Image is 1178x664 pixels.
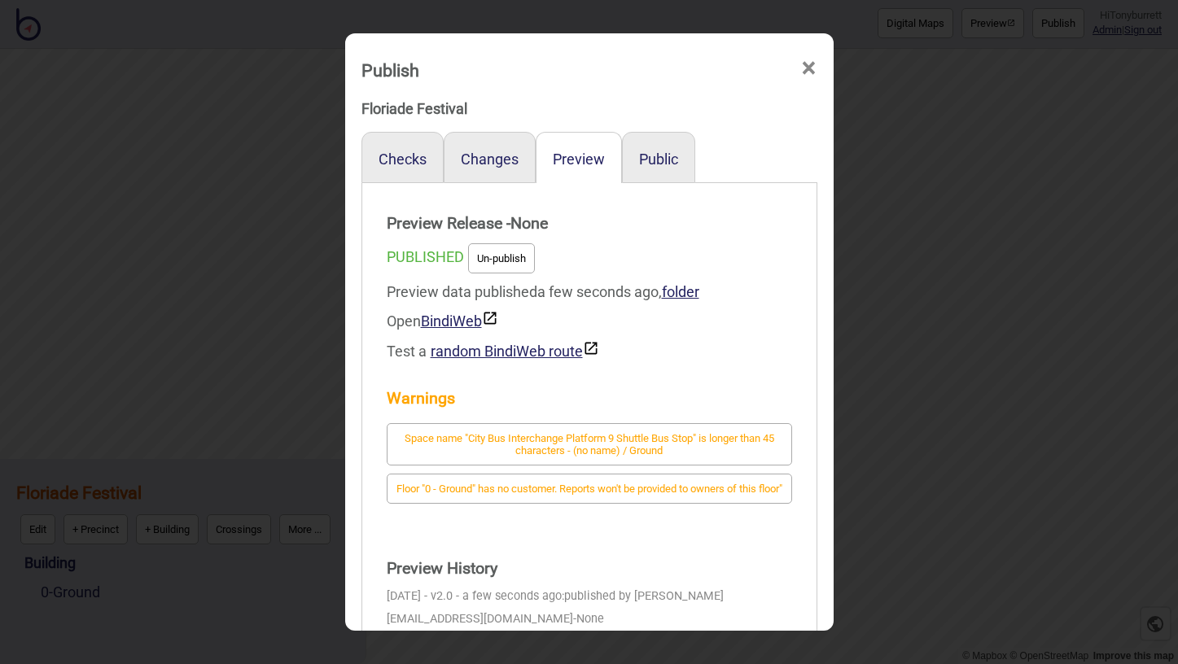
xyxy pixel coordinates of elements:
button: Space name "City Bus Interchange Platform 9 Shuttle Bus Stop" is longer than 45 characters - (no ... [387,423,792,465]
div: Publish [361,53,419,88]
div: Open [387,307,792,336]
strong: Preview Release - None [387,207,792,240]
strong: Warnings [387,382,792,415]
button: Changes [461,151,519,168]
button: Preview [553,151,605,168]
button: Public [639,151,678,168]
span: - None [573,612,604,626]
a: Floor "0 - Ground" has no customer. Reports won't be provided to owners of this floor" [387,478,792,496]
img: preview [583,340,599,356]
div: [DATE] - v2.0 - a few seconds ago: [387,585,792,632]
div: Preview data published a few seconds ago [387,277,792,366]
img: preview [482,310,498,326]
a: folder [662,283,699,300]
span: PUBLISHED [387,248,464,265]
a: Space name "City Bus Interchange Platform 9 Shuttle Bus Stop" is longer than 45 characters - (no ... [387,440,792,457]
strong: Preview History [387,553,792,585]
button: random BindiWeb route [431,340,599,360]
button: Floor "0 - Ground" has no customer. Reports won't be provided to owners of this floor" [387,474,792,504]
span: , [659,283,699,300]
button: Un-publish [468,243,535,273]
button: Checks [379,151,427,168]
span: × [800,41,817,95]
div: Test a [387,336,792,366]
a: BindiWeb [421,312,498,330]
div: Floriade Festival [361,94,817,124]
